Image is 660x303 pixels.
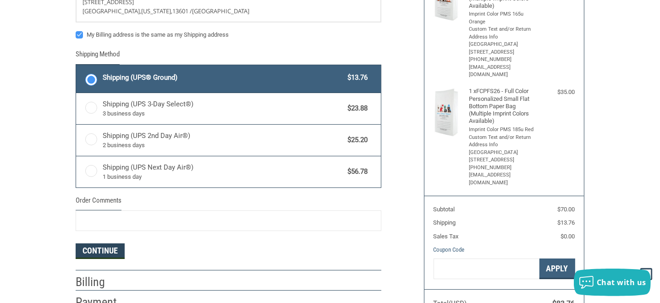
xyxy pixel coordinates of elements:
li: Imprint Color PMS 185u Red [469,126,538,134]
li: Custom Text and/or Return Address Info [GEOGRAPHIC_DATA] [STREET_ADDRESS] [PHONE_NUMBER] [EMAIL_A... [469,26,538,79]
span: $13.76 [558,219,575,226]
h4: 1 x FCPFS26 - Full Color Personalized Small Flat Bottom Paper Bag (Multiple Imprint Colors Availa... [469,88,538,125]
span: 3 business days [103,109,343,118]
span: 1 business day [103,172,343,182]
div: $35.00 [539,88,575,97]
legend: Shipping Method [76,49,120,64]
button: Continue [76,243,125,259]
span: $70.00 [558,206,575,213]
span: Subtotal [434,206,455,213]
span: Sales Tax [434,233,459,240]
span: 13601 / [172,7,192,15]
span: [GEOGRAPHIC_DATA] [192,7,249,15]
span: $13.76 [343,72,368,83]
span: Shipping [434,219,456,226]
button: Apply [539,259,575,279]
input: Gift Certificate or Coupon Code [434,259,539,279]
span: $23.88 [343,103,368,114]
span: Chat with us [597,277,646,287]
li: Imprint Color PMS 165u Orange [469,11,538,26]
span: [US_STATE], [141,7,172,15]
span: Shipping (UPS 2nd Day Air®) [103,131,343,150]
span: $0.00 [561,233,575,240]
span: Shipping (UPS® Ground) [103,72,343,83]
span: $25.20 [343,135,368,145]
span: 2 business days [103,141,343,150]
legend: Order Comments [76,195,121,210]
a: Coupon Code [434,246,465,253]
li: Custom Text and/or Return Address Info [GEOGRAPHIC_DATA] [STREET_ADDRESS] [PHONE_NUMBER] [EMAIL_A... [469,134,538,187]
label: My Billing address is the same as my Shipping address [76,31,381,39]
span: [GEOGRAPHIC_DATA], [82,7,141,15]
h2: Billing [76,275,129,290]
span: Shipping (UPS 3-Day Select®) [103,99,343,118]
span: $56.78 [343,166,368,177]
button: Chat with us [574,269,651,296]
span: Shipping (UPS Next Day Air®) [103,162,343,182]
